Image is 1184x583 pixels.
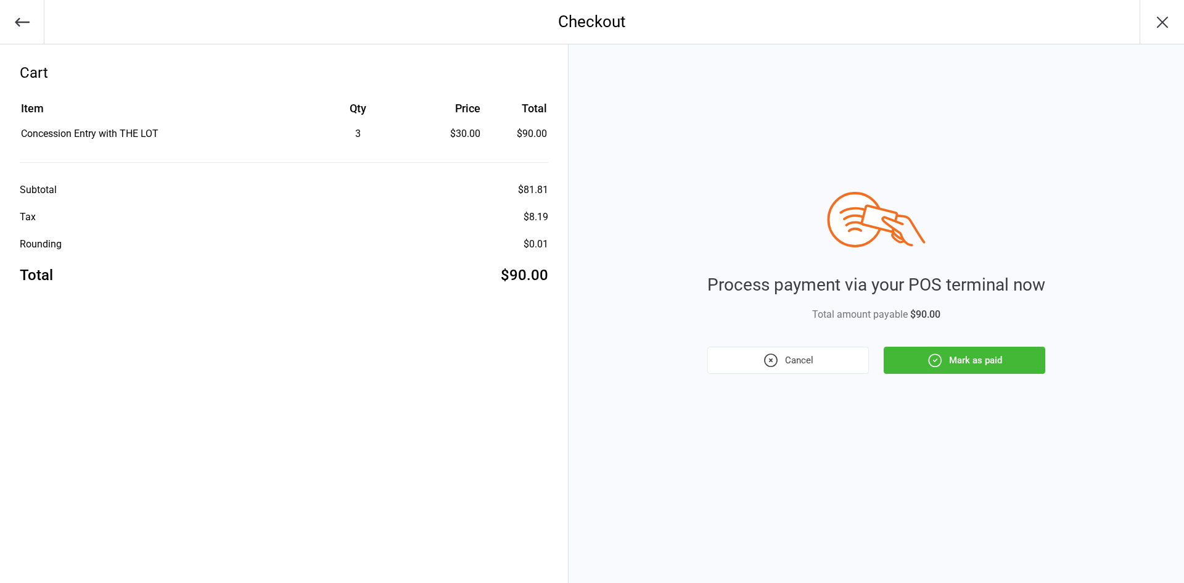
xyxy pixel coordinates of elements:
[707,347,869,374] button: Cancel
[415,126,480,141] div: $30.00
[524,237,548,252] div: $0.01
[518,183,548,197] div: $81.81
[21,128,158,139] span: Concession Entry with THE LOT
[707,307,1045,322] div: Total amount payable
[302,100,414,125] th: Qty
[20,210,36,225] div: Tax
[884,347,1045,374] button: Mark as paid
[20,183,57,197] div: Subtotal
[21,100,300,125] th: Item
[20,264,53,286] div: Total
[485,100,547,125] th: Total
[20,62,548,84] div: Cart
[501,264,548,286] div: $90.00
[415,100,480,117] div: Price
[485,126,547,141] td: $90.00
[910,308,940,320] span: $90.00
[20,237,62,252] div: Rounding
[302,126,414,141] div: 3
[524,210,548,225] div: $8.19
[707,272,1045,298] div: Process payment via your POS terminal now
